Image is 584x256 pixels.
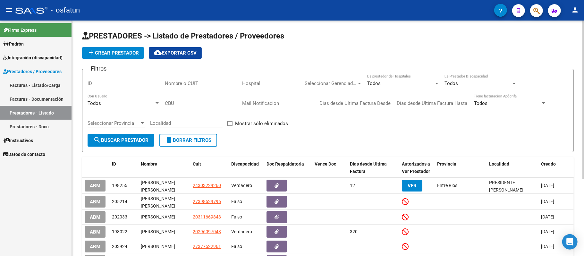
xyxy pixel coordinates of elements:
span: Todos [444,81,458,86]
span: PRESTADORES -> Listado de Prestadores / Proveedores [82,31,284,40]
datatable-header-cell: Localidad [487,157,538,178]
mat-icon: menu [5,6,13,14]
span: ABM [90,229,100,235]
span: Discapacidad [231,161,259,166]
datatable-header-cell: Creado [538,157,574,178]
span: Buscar Prestador [93,137,148,143]
datatable-header-cell: Discapacidad [229,157,264,178]
datatable-header-cell: Doc Respaldatoria [264,157,312,178]
span: 20296097048 [193,229,221,234]
datatable-header-cell: ID [109,157,138,178]
span: Crear Prestador [87,50,139,56]
mat-icon: person [571,6,579,14]
span: 24303229260 [193,183,221,188]
h3: Filtros [88,64,110,73]
span: Nombre [141,161,157,166]
span: Verdadero [231,183,252,188]
datatable-header-cell: Dias desde Ultima Factura [347,157,399,178]
div: [PERSON_NAME] [141,228,188,235]
span: 320 [350,229,358,234]
span: Instructivos [3,137,33,144]
button: ABM [85,180,106,192]
mat-icon: cloud_download [154,49,162,56]
button: Buscar Prestador [88,134,154,147]
span: Seleccionar Gerenciador [305,81,357,86]
span: Localidad [489,161,509,166]
mat-icon: delete [165,136,173,144]
span: [DATE] [541,199,554,204]
span: Padrón [3,40,24,47]
span: Mostrar sólo eliminados [235,120,288,127]
span: 203924 [112,244,127,249]
button: ABM [85,241,106,252]
datatable-header-cell: Autorizados a Ver Prestador [399,157,435,178]
span: ABM [90,214,100,220]
span: ABM [90,183,100,189]
mat-icon: add [87,49,95,56]
button: ABM [85,226,106,238]
div: [PERSON_NAME] [141,213,188,221]
span: Dias desde Ultima Factura [350,161,387,174]
span: Borrar Filtros [165,137,211,143]
div: [PERSON_NAME] [141,243,188,250]
span: Vence Doc [315,161,336,166]
span: [DATE] [541,183,554,188]
span: Entre Rios [437,183,457,188]
span: Cuit [193,161,201,166]
datatable-header-cell: Nombre [138,157,190,178]
span: [DATE] [541,229,554,234]
datatable-header-cell: Cuit [190,157,229,178]
button: ABM [85,211,106,223]
span: [DATE] [541,244,554,249]
span: Falso [231,199,242,204]
button: Exportar CSV [149,47,202,59]
span: Exportar CSV [154,50,197,56]
span: Prestadores / Proveedores [3,68,62,75]
span: PRESIDENTE [PERSON_NAME] [489,180,523,192]
div: [PERSON_NAME] [PERSON_NAME] [141,179,188,192]
button: ABM [85,196,106,208]
span: 205214 [112,199,127,204]
span: Creado [541,161,556,166]
span: Verdadero [231,229,252,234]
span: Autorizados a Ver Prestador [402,161,430,174]
span: 198255 [112,183,127,188]
span: 27377522961 [193,244,221,249]
span: [DATE] [541,214,554,219]
span: Datos de contacto [3,151,45,158]
div: Open Intercom Messenger [562,234,578,250]
span: Provincia [437,161,456,166]
span: Todos [474,100,487,106]
div: [PERSON_NAME] [PERSON_NAME] [141,195,188,209]
span: 198022 [112,229,127,234]
span: 202033 [112,214,127,219]
span: Doc Respaldatoria [267,161,304,166]
span: Firma Express [3,27,37,34]
span: ABM [90,244,100,250]
span: Todos [88,100,101,106]
span: Integración (discapacidad) [3,54,63,61]
button: Borrar Filtros [159,134,217,147]
button: VER [402,180,422,192]
span: Todos [367,81,381,86]
datatable-header-cell: Vence Doc [312,157,347,178]
span: - osfatun [51,3,80,17]
span: ID [112,161,116,166]
span: Falso [231,214,242,219]
span: Seleccionar Provincia [88,120,140,126]
span: ABM [90,199,100,205]
span: VER [408,183,417,189]
span: Falso [231,244,242,249]
span: 27398529796 [193,199,221,204]
span: 20311669843 [193,214,221,219]
mat-icon: search [93,136,101,144]
span: 12 [350,183,355,188]
button: Crear Prestador [82,47,144,59]
datatable-header-cell: Provincia [435,157,487,178]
